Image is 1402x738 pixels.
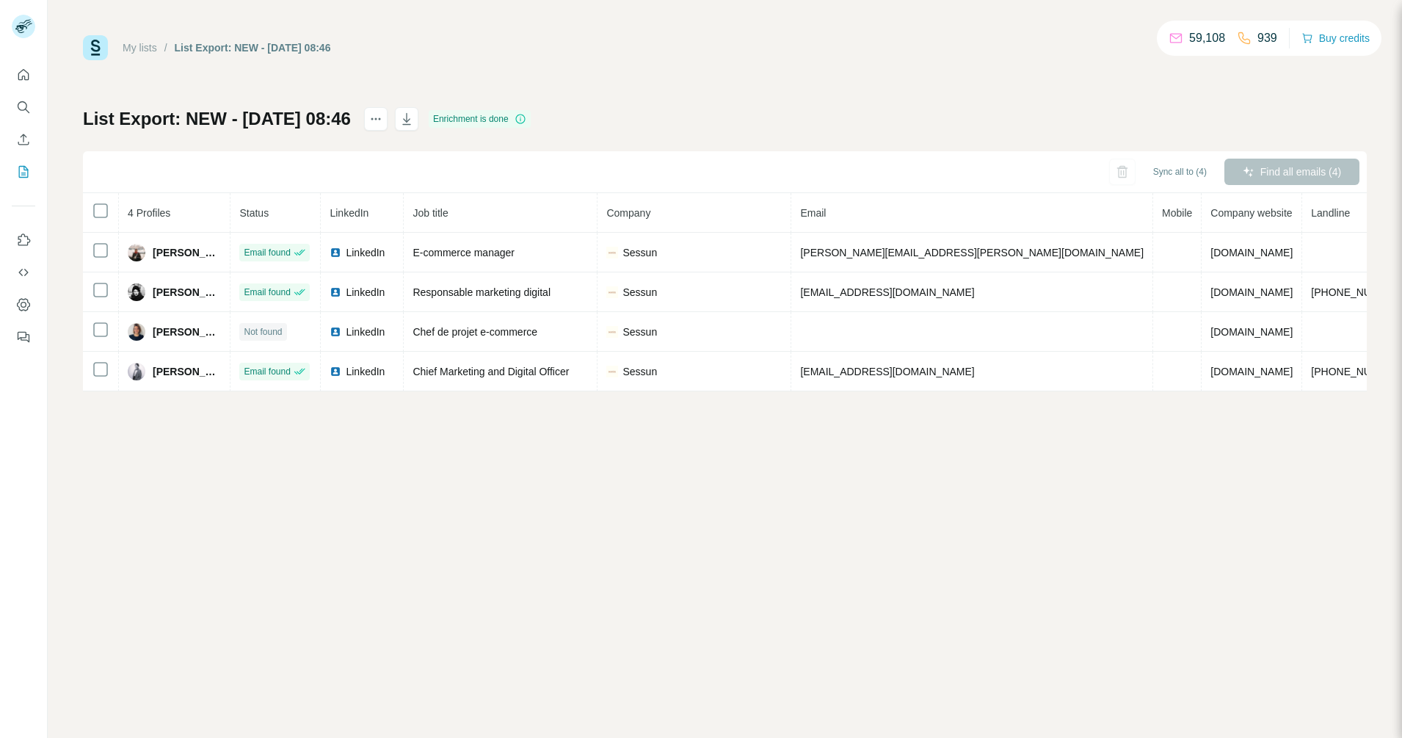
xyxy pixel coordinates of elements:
[622,285,657,300] span: Sessun
[800,207,826,219] span: Email
[12,227,35,253] button: Use Surfe on LinkedIn
[153,364,221,379] span: [PERSON_NAME]
[128,207,170,219] span: 4 Profiles
[1143,161,1217,183] button: Sync all to (4)
[800,366,974,377] span: [EMAIL_ADDRESS][DOMAIN_NAME]
[606,247,618,258] img: company-logo
[1301,28,1370,48] button: Buy credits
[413,366,569,377] span: Chief Marketing and Digital Officer
[12,292,35,318] button: Dashboard
[622,364,657,379] span: Sessun
[346,285,385,300] span: LinkedIn
[606,207,650,219] span: Company
[12,159,35,185] button: My lists
[330,207,368,219] span: LinkedIn
[12,126,35,153] button: Enrich CSV
[413,247,515,258] span: E-commerce manager
[244,365,290,378] span: Email found
[244,246,290,259] span: Email found
[239,207,269,219] span: Status
[330,247,341,258] img: LinkedIn logo
[128,283,145,301] img: Avatar
[153,285,221,300] span: [PERSON_NAME]
[1210,286,1293,298] span: [DOMAIN_NAME]
[128,363,145,380] img: Avatar
[1153,165,1207,178] span: Sync all to (4)
[244,325,282,339] span: Not found
[800,286,974,298] span: [EMAIL_ADDRESS][DOMAIN_NAME]
[1210,366,1293,377] span: [DOMAIN_NAME]
[606,326,618,338] img: company-logo
[330,286,341,298] img: LinkedIn logo
[346,245,385,260] span: LinkedIn
[622,245,657,260] span: Sessun
[413,326,537,338] span: Chef de projet e-commerce
[413,286,551,298] span: Responsable marketing digital
[1210,326,1293,338] span: [DOMAIN_NAME]
[128,244,145,261] img: Avatar
[12,94,35,120] button: Search
[606,366,618,377] img: company-logo
[330,366,341,377] img: LinkedIn logo
[1257,29,1277,47] p: 939
[800,247,1144,258] span: [PERSON_NAME][EMAIL_ADDRESS][PERSON_NAME][DOMAIN_NAME]
[153,245,221,260] span: [PERSON_NAME]
[330,326,341,338] img: LinkedIn logo
[1210,247,1293,258] span: [DOMAIN_NAME]
[429,110,531,128] div: Enrichment is done
[153,325,221,339] span: [PERSON_NAME]
[413,207,448,219] span: Job title
[346,364,385,379] span: LinkedIn
[1189,29,1225,47] p: 59,108
[364,107,388,131] button: actions
[12,62,35,88] button: Quick start
[622,325,657,339] span: Sessun
[1210,207,1292,219] span: Company website
[1162,207,1192,219] span: Mobile
[123,42,157,54] a: My lists
[175,40,331,55] div: List Export: NEW - [DATE] 08:46
[12,259,35,286] button: Use Surfe API
[606,286,618,298] img: company-logo
[244,286,290,299] span: Email found
[128,323,145,341] img: Avatar
[83,107,351,131] h1: List Export: NEW - [DATE] 08:46
[83,35,108,60] img: Surfe Logo
[164,40,167,55] li: /
[1311,207,1350,219] span: Landline
[346,325,385,339] span: LinkedIn
[12,324,35,350] button: Feedback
